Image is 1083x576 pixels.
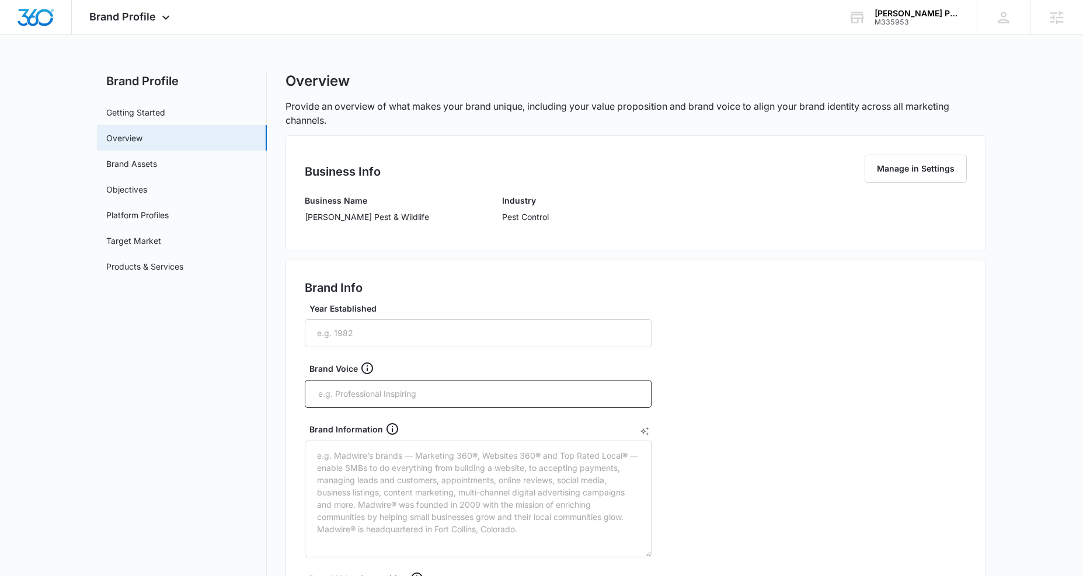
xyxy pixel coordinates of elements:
h2: Brand Profile [97,72,267,90]
h2: Business Info [305,163,381,180]
div: Brand Information [309,422,656,436]
div: account id [875,18,960,26]
a: Objectives [106,183,147,196]
div: Brand Voice [309,361,656,375]
h3: Business Name [305,194,429,207]
button: AI Text Generator [640,427,649,436]
p: Pest Control [502,211,549,223]
a: Platform Profiles [106,209,169,221]
a: Getting Started [106,106,165,118]
p: [PERSON_NAME] Pest & Wildlife [305,211,429,223]
a: Products & Services [106,260,183,273]
button: Manage in Settings [865,155,967,183]
p: Provide an overview of what makes your brand unique, including your value proposition and brand v... [285,99,986,127]
h1: Overview [285,72,350,90]
a: Brand Assets [106,158,157,170]
input: e.g. Professional Inspiring [317,385,642,403]
label: Year Established [309,302,656,315]
a: Overview [106,132,142,144]
h2: Brand Info [305,279,363,296]
h3: Industry [502,194,549,207]
span: Brand Profile [89,11,156,23]
a: Target Market [106,235,161,247]
div: account name [875,9,960,18]
input: e.g. 1982 [305,319,652,347]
